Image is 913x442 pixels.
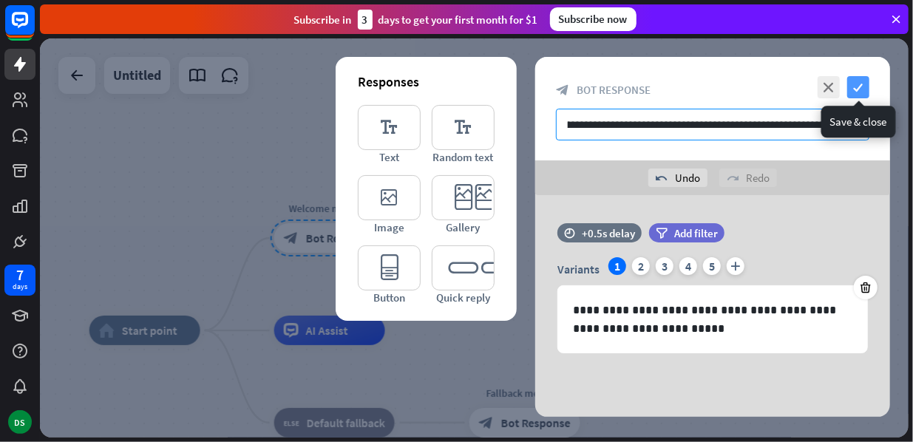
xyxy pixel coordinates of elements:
i: undo [656,172,668,184]
span: Add filter [674,226,718,240]
span: Bot Response [577,83,651,97]
a: 7 days [4,265,35,296]
i: block_bot_response [556,84,569,97]
i: plus [727,257,744,275]
i: time [564,228,575,238]
button: Open LiveChat chat widget [12,6,56,50]
div: 3 [656,257,673,275]
div: Subscribe in days to get your first month for $1 [294,10,538,30]
div: 1 [608,257,626,275]
div: DS [8,410,32,434]
div: 2 [632,257,650,275]
i: close [818,76,840,98]
div: Redo [719,169,777,187]
i: check [847,76,869,98]
div: days [13,282,27,292]
i: redo [727,172,739,184]
i: filter [656,228,668,239]
div: 5 [703,257,721,275]
div: 4 [679,257,697,275]
div: Subscribe now [550,7,637,31]
span: Variants [557,262,600,276]
div: +0.5s delay [582,226,635,240]
div: 3 [358,10,373,30]
div: Undo [648,169,707,187]
div: 7 [16,268,24,282]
